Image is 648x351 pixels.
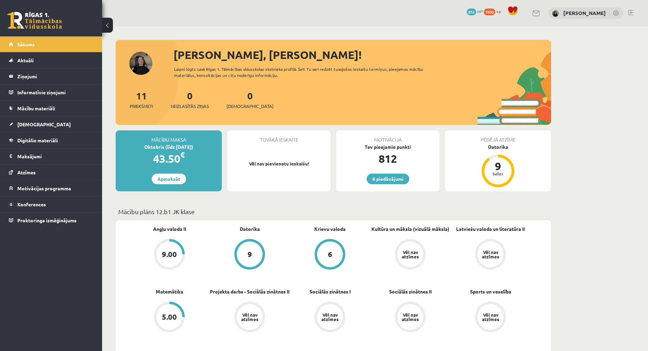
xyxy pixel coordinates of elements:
[456,225,525,233] a: Latviešu valoda un literatūra II
[445,143,551,188] a: Datorika 9 balles
[174,66,435,78] div: Laipni lūgts savā Rīgas 1. Tālmācības vidusskolas skolnieka profilā. Šeit Tu vari redzēt tuvojošo...
[477,9,483,14] span: mP
[9,116,94,132] a: [DEMOGRAPHIC_DATA]
[290,302,370,334] a: Vēl nav atzīmes
[231,160,327,167] p: Vēl nav pievienotu ieskaišu!
[445,130,551,143] div: Pēdējā atzīme
[210,288,289,295] a: Projekta darbs - Sociālās zinātnes II
[496,9,501,14] span: xp
[17,201,46,207] span: Konferences
[9,100,94,116] a: Mācību materiāli
[450,302,531,334] a: Vēl nav atzīmes
[484,9,495,15] span: 1930
[116,143,222,150] div: Oktobris (līdz [DATE])
[9,196,94,212] a: Konferences
[9,84,94,100] a: Informatīvie ziņojumi
[227,103,273,110] span: [DEMOGRAPHIC_DATA]
[367,174,409,184] a: 6 piedāvājumi
[156,288,183,295] a: Matemātika
[153,225,186,233] a: Angļu valoda II
[162,313,177,321] div: 5.00
[130,90,153,110] a: 11Priekšmeti
[328,251,332,258] div: 6
[227,130,331,143] div: Tuvākā ieskaite
[370,239,450,271] a: Vēl nav atzīmes
[401,250,420,259] div: Vēl nav atzīmes
[17,217,77,223] span: Proktoringa izmēģinājums
[314,225,346,233] a: Krievu valoda
[130,103,153,110] span: Priekšmeti
[9,148,94,164] a: Maksājumi
[17,41,35,47] span: Sākums
[470,288,511,295] a: Sports un veselība
[240,313,259,321] div: Vēl nav atzīmes
[9,132,94,148] a: Digitālie materiāli
[481,250,500,259] div: Vēl nav atzīmes
[210,302,290,334] a: Vēl nav atzīmes
[17,185,71,191] span: Motivācijas programma
[9,164,94,180] a: Atzīmes
[129,302,210,334] a: 5.00
[445,143,551,150] div: Datorika
[171,103,209,110] span: Neizlasītās ziņas
[210,239,290,271] a: 9
[17,68,94,84] legend: Ziņojumi
[467,9,476,15] span: 812
[481,313,500,321] div: Vēl nav atzīmes
[563,10,606,16] a: [PERSON_NAME]
[180,150,185,160] span: €
[129,239,210,271] a: 9.00
[118,207,548,216] p: Mācību plāns 12.b1 JK klase
[173,47,551,63] div: [PERSON_NAME], [PERSON_NAME]!
[336,150,439,167] div: 812
[450,239,531,271] a: Vēl nav atzīmes
[17,84,94,100] legend: Informatīvie ziņojumi
[7,12,62,29] a: Rīgas 1. Tālmācības vidusskola
[17,105,55,111] span: Mācību materiāli
[310,288,351,295] a: Sociālās zinātnes I
[290,239,370,271] a: 6
[17,169,36,175] span: Atzīmes
[488,161,508,172] div: 9
[9,212,94,228] a: Proktoringa izmēģinājums
[371,225,449,233] a: Kultūra un māksla (vizuālā māksla)
[336,143,439,150] div: Tev pieejamie punkti
[9,68,94,84] a: Ziņojumi
[401,313,420,321] div: Vēl nav atzīmes
[484,9,504,14] a: 1930 xp
[248,251,252,258] div: 9
[17,148,94,164] legend: Maksājumi
[240,225,260,233] a: Datorika
[370,302,450,334] a: Vēl nav atzīmes
[9,52,94,68] a: Aktuāli
[9,36,94,52] a: Sākums
[9,180,94,196] a: Motivācijas programma
[552,10,559,17] img: Linda Blūma
[389,288,432,295] a: Sociālās zinātnes II
[320,313,339,321] div: Vēl nav atzīmes
[17,57,34,63] span: Aktuāli
[17,137,58,143] span: Digitālie materiāli
[336,130,439,143] div: Motivācija
[152,174,186,184] a: Apmaksāt
[227,90,273,110] a: 0[DEMOGRAPHIC_DATA]
[488,172,508,176] div: balles
[17,121,71,127] span: [DEMOGRAPHIC_DATA]
[116,130,222,143] div: Mācību maksa
[116,150,222,167] div: 43.50
[162,251,177,258] div: 9.00
[467,9,483,14] a: 812 mP
[171,90,209,110] a: 0Neizlasītās ziņas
